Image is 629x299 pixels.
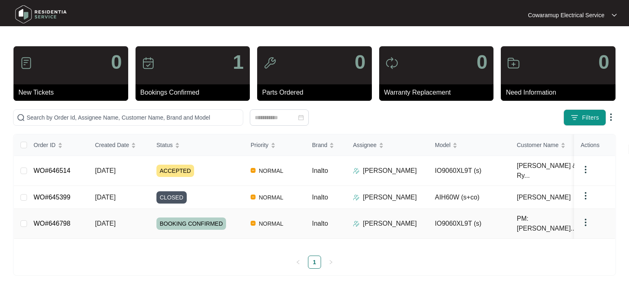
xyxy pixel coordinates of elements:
img: Vercel Logo [251,221,256,226]
th: Customer Name [510,134,592,156]
img: dropdown arrow [581,217,591,227]
span: Inalto [312,194,328,201]
th: Created Date [88,134,150,156]
span: NORMAL [256,166,287,176]
span: [DATE] [95,167,115,174]
span: Model [435,140,450,149]
img: Assigner Icon [353,194,360,201]
a: 1 [308,256,321,268]
img: Assigner Icon [353,220,360,227]
span: Order ID [34,140,56,149]
img: dropdown arrow [606,112,616,122]
span: ACCEPTED [156,165,194,177]
span: Assignee [353,140,377,149]
span: Priority [251,140,269,149]
p: New Tickets [18,88,128,97]
td: AIH60W (s+co) [428,186,510,209]
th: Order ID [27,134,88,156]
p: 1 [233,52,244,72]
p: 0 [111,52,122,72]
button: filter iconFilters [563,109,606,126]
p: [PERSON_NAME] [363,166,417,176]
span: Filters [582,113,599,122]
th: Actions [574,134,615,156]
span: PM: [PERSON_NAME]... [517,214,581,233]
button: left [292,256,305,269]
p: [PERSON_NAME] [363,193,417,202]
p: Cowaramup Electrical Service [528,11,604,19]
button: right [324,256,337,269]
p: Need Information [506,88,615,97]
span: Created Date [95,140,129,149]
span: [PERSON_NAME] [517,193,571,202]
img: Assigner Icon [353,168,360,174]
th: Brand [305,134,346,156]
p: Warranty Replacement [384,88,494,97]
a: WO#646514 [34,167,70,174]
span: Status [156,140,173,149]
td: IO9060XL9T (s) [428,156,510,186]
span: Customer Name [517,140,559,149]
span: NORMAL [256,193,287,202]
li: 1 [308,256,321,269]
li: Next Page [324,256,337,269]
img: Vercel Logo [251,168,256,173]
img: icon [263,57,276,70]
span: NORMAL [256,219,287,229]
span: Inalto [312,167,328,174]
span: CLOSED [156,191,187,204]
p: [PERSON_NAME] [363,219,417,229]
img: Vercel Logo [251,195,256,199]
span: [DATE] [95,220,115,227]
span: left [296,260,301,265]
th: Status [150,134,244,156]
th: Model [428,134,510,156]
span: [PERSON_NAME] & Ry... [517,161,581,181]
th: Priority [244,134,305,156]
a: WO#646798 [34,220,70,227]
img: icon [142,57,155,70]
p: Parts Ordered [262,88,372,97]
span: Brand [312,140,327,149]
span: [DATE] [95,194,115,201]
img: dropdown arrow [612,13,617,17]
img: icon [507,57,520,70]
p: 0 [355,52,366,72]
p: 0 [598,52,609,72]
img: icon [385,57,398,70]
a: WO#645399 [34,194,70,201]
p: Bookings Confirmed [140,88,250,97]
p: 0 [477,52,488,72]
th: Assignee [346,134,428,156]
span: right [328,260,333,265]
img: dropdown arrow [581,165,591,174]
img: dropdown arrow [581,191,591,201]
input: Search by Order Id, Assignee Name, Customer Name, Brand and Model [27,113,240,122]
img: icon [20,57,33,70]
td: IO9060XL9T (s) [428,209,510,239]
span: BOOKING CONFIRMED [156,217,226,230]
span: Inalto [312,220,328,227]
img: search-icon [17,113,25,122]
li: Previous Page [292,256,305,269]
img: residentia service logo [12,2,70,27]
img: filter icon [570,113,579,122]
